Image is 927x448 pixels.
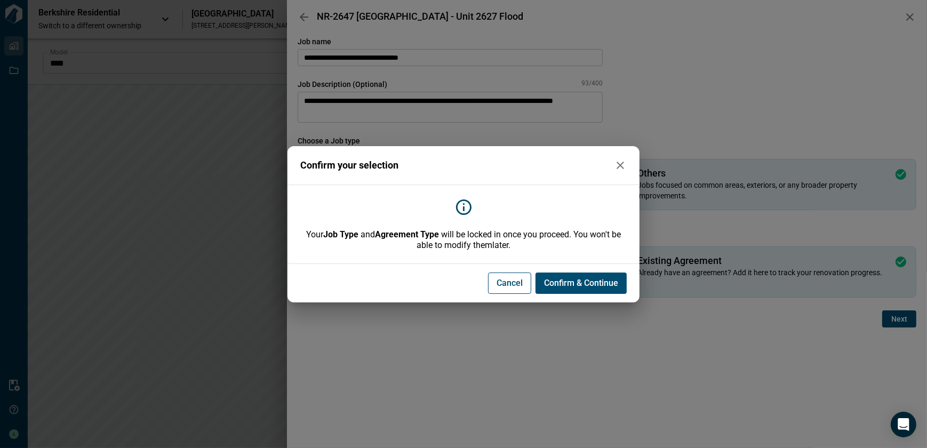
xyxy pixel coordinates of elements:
b: Job Type [323,229,358,239]
div: Open Intercom Messenger [891,412,916,437]
span: Confirm your selection [300,160,398,171]
button: Cancel [488,273,531,294]
b: Agreement Type [375,229,439,239]
span: Cancel [497,278,523,289]
span: Your and will be locked in once you proceed. You won't be able to modify them later. [300,229,627,251]
button: Confirm & Continue [536,273,627,294]
span: Confirm & Continue [544,278,618,289]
